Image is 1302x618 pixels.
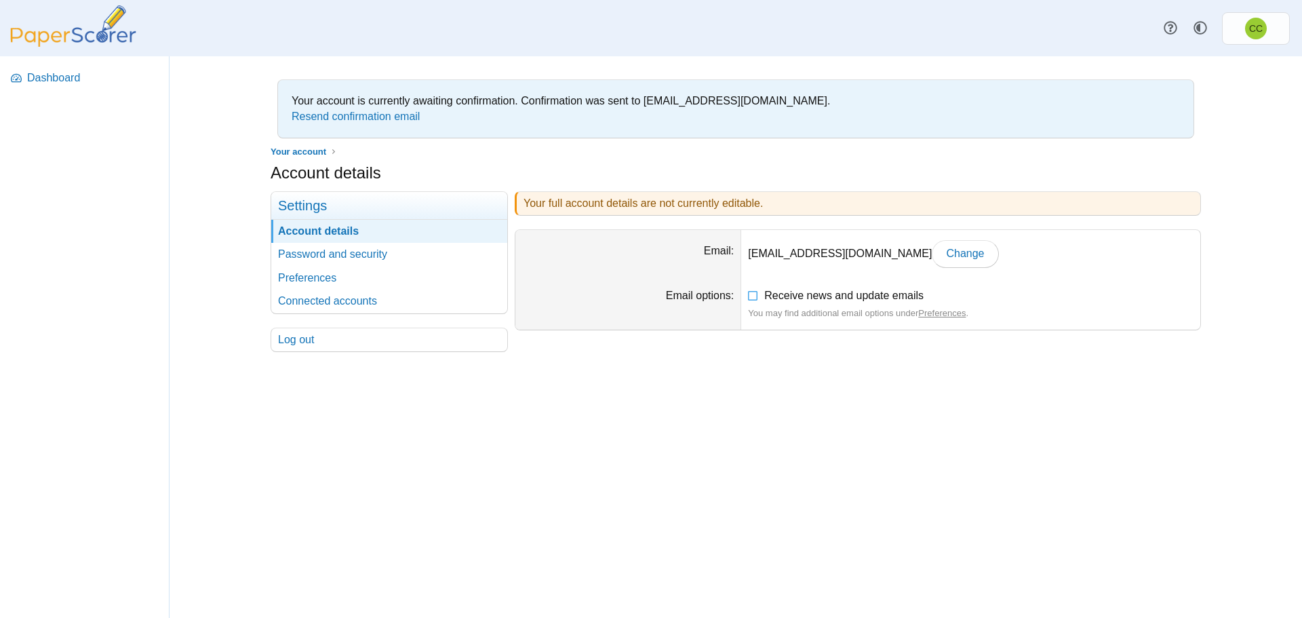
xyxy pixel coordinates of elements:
h3: Settings [271,192,507,220]
a: Dashboard [5,62,165,94]
a: Preferences [918,308,966,318]
a: Account details [271,220,507,243]
a: PaperScorer [5,37,141,49]
span: Receive news and update emails [764,290,924,301]
a: Password and security [271,243,507,266]
label: Email options [666,290,734,301]
label: Email [704,245,734,256]
a: Your account [267,143,330,160]
span: Change [946,248,984,259]
a: Change [932,240,998,267]
span: Clarisse Cortes [1249,24,1263,33]
div: You may find additional email options under . [748,307,1193,320]
a: Preferences [271,267,507,290]
span: Dashboard [27,71,159,85]
a: Resend confirmation email [292,111,420,122]
div: Your full account details are not currently editable. [515,191,1201,216]
img: PaperScorer [5,5,141,47]
span: Clarisse Cortes [1245,18,1267,39]
dd: [EMAIL_ADDRESS][DOMAIN_NAME] [741,230,1200,277]
div: Your account is currently awaiting confirmation. Confirmation was sent to [EMAIL_ADDRESS][DOMAIN_... [285,87,1187,131]
span: Your account [271,147,326,157]
a: Clarisse Cortes [1222,12,1290,45]
a: Connected accounts [271,290,507,313]
a: Log out [271,328,507,351]
h1: Account details [271,161,381,185]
